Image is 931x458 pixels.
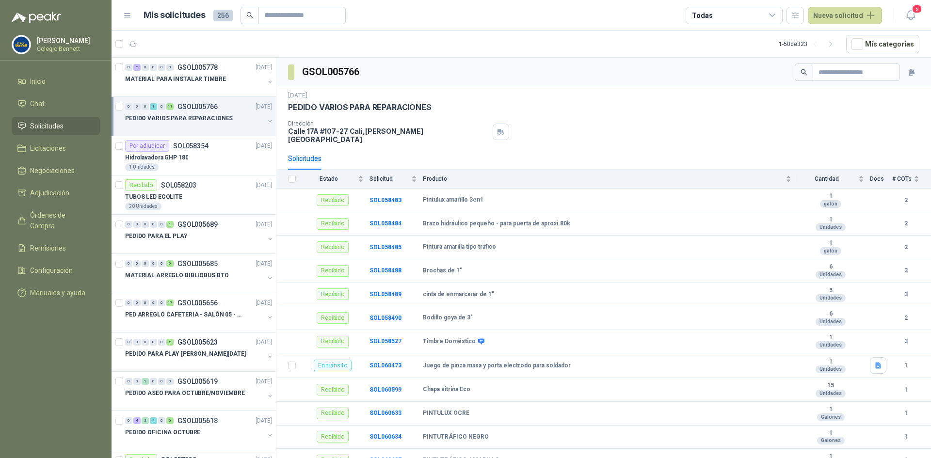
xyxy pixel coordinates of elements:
div: 0 [158,260,165,267]
span: 256 [213,10,233,21]
p: SOL058203 [161,182,196,189]
p: PED ARREGLO CAFETERIA - SALÓN 05 - MATERIAL CARP. [125,310,246,319]
b: Brochas de 1" [423,267,462,275]
p: [DATE] [256,63,272,72]
span: Chat [30,98,45,109]
b: 1 [797,406,864,413]
b: 1 [797,358,864,366]
a: SOL058489 [369,291,401,298]
div: 0 [142,64,149,71]
b: 1 [892,409,919,418]
div: Recibido [125,179,157,191]
div: 0 [150,221,157,228]
b: 1 [797,334,864,342]
div: Recibido [317,431,349,442]
img: Logo peakr [12,12,61,23]
p: Colegio Bennett [37,46,97,52]
span: Estado [302,175,356,182]
div: Recibido [317,408,349,419]
th: Estado [302,170,369,189]
div: 2 [142,378,149,385]
a: Configuración [12,261,100,280]
th: Docs [870,170,892,189]
div: 20 Unidades [125,203,161,210]
b: 3 [892,337,919,346]
div: galón [820,247,841,255]
p: PEDIDO PARA EL PLAY [125,232,188,241]
b: SOL058484 [369,220,401,227]
a: SOL060473 [369,362,401,369]
div: Recibido [317,265,349,277]
h3: GSOL005766 [302,64,361,79]
span: Inicio [30,76,46,87]
b: Rodillo goya de 3" [423,314,473,322]
div: 0 [125,103,132,110]
p: GSOL005619 [177,378,218,385]
div: Unidades [816,365,846,373]
th: Cantidad [797,170,870,189]
a: Adjudicación [12,184,100,202]
div: 2 [166,339,174,346]
p: GSOL005766 [177,103,218,110]
b: SOL058527 [369,338,401,345]
div: 0 [166,378,174,385]
b: SOL058488 [369,267,401,274]
span: # COTs [892,175,912,182]
p: MATERIAL ARREGLO BIBLIOBUS BTO [125,271,228,280]
b: 6 [797,263,864,271]
a: SOL060633 [369,410,401,416]
p: PEDIDO OFICINA OCTUBRE [125,428,200,437]
p: GSOL005656 [177,300,218,306]
div: 0 [142,300,149,306]
div: 1 Unidades [125,163,159,171]
div: 0 [142,339,149,346]
a: 0 0 0 0 0 6 GSOL005685[DATE] MATERIAL ARREGLO BIBLIOBUS BTO [125,258,274,289]
div: Recibido [317,312,349,324]
div: Unidades [816,271,846,279]
div: 0 [158,221,165,228]
div: Galones [817,413,845,421]
a: 0 4 2 4 0 6 GSOL005618[DATE] PEDIDO OFICINA OCTUBRE [125,415,274,446]
b: cinta de enmarcarar de 1" [423,291,494,299]
p: [DATE] [256,338,272,347]
div: Galones [817,437,845,444]
p: Hidrolavadora GHP 180 [125,153,188,162]
div: 0 [158,103,165,110]
a: 0 0 0 0 0 17 GSOL005656[DATE] PED ARREGLO CAFETERIA - SALÓN 05 - MATERIAL CARP. [125,297,274,328]
a: Licitaciones [12,139,100,158]
div: 0 [150,339,157,346]
div: 4 [150,417,157,424]
div: 0 [125,221,132,228]
div: 0 [150,378,157,385]
div: 0 [158,64,165,71]
p: [DATE] [256,377,272,386]
div: 0 [125,64,132,71]
b: 6 [797,310,864,318]
p: MATERIAL PARA INSTALAR TIMBRE [125,75,226,84]
a: Por adjudicarSOL058354[DATE] Hidrolavadora GHP 1801 Unidades [112,136,276,175]
a: 0 2 0 0 0 0 GSOL005778[DATE] MATERIAL PARA INSTALAR TIMBRE [125,62,274,93]
a: SOL058485 [369,244,401,251]
b: SOL060599 [369,386,401,393]
div: 0 [133,103,141,110]
img: Company Logo [12,35,31,54]
a: 0 0 0 1 0 11 GSOL005766[DATE] PEDIDO VARIOS PARA REPARACIONES [125,101,274,132]
span: Remisiones [30,243,66,253]
p: GSOL005685 [177,260,218,267]
th: Producto [423,170,797,189]
span: Licitaciones [30,143,66,154]
a: Inicio [12,72,100,91]
span: search [801,69,807,76]
a: Manuales y ayuda [12,284,100,302]
div: Recibido [317,241,349,253]
b: 2 [892,196,919,205]
th: Solicitud [369,170,423,189]
div: 0 [125,378,132,385]
b: Pintulux amarillo 3en1 [423,196,483,204]
b: 1 [797,192,864,200]
div: 0 [150,300,157,306]
b: 2 [892,243,919,252]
